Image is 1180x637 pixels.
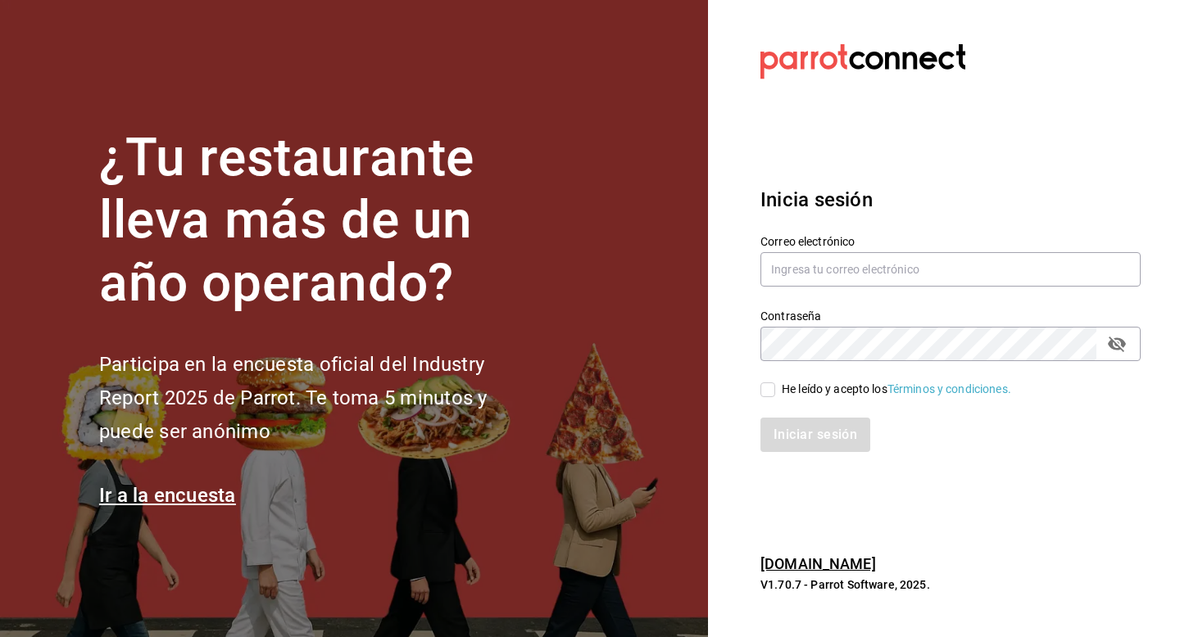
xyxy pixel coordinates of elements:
[99,348,542,448] h2: Participa en la encuesta oficial del Industry Report 2025 de Parrot. Te toma 5 minutos y puede se...
[760,309,1141,321] label: Contraseña
[760,252,1141,287] input: Ingresa tu correo electrónico
[1103,330,1131,358] button: passwordField
[887,382,1011,395] a: Términos y condiciones.
[782,381,1011,398] div: He leído y acepto los
[760,235,1141,246] label: Correo electrónico
[760,576,1141,593] p: V1.70.7 - Parrot Software, 2025.
[760,555,876,572] a: [DOMAIN_NAME]
[99,127,542,315] h1: ¿Tu restaurante lleva más de un año operando?
[760,185,1141,215] h3: Inicia sesión
[99,484,236,507] a: Ir a la encuesta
